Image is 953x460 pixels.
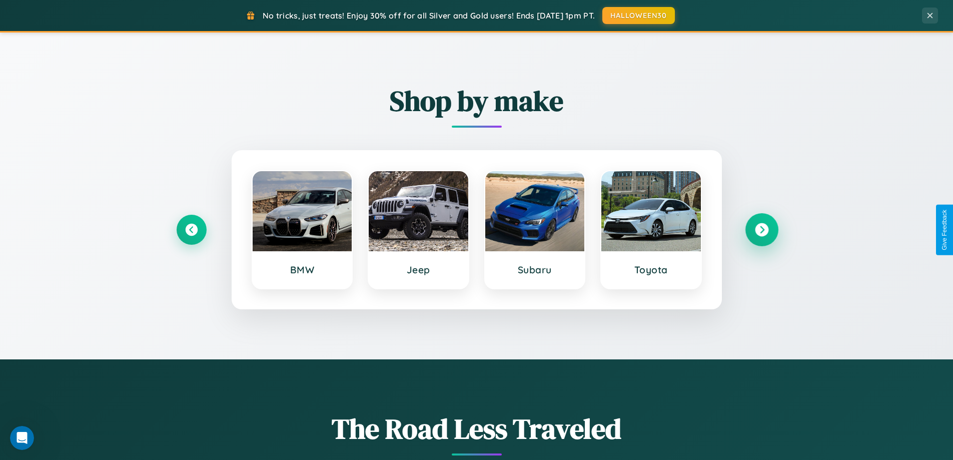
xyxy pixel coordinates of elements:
button: HALLOWEEN30 [602,7,675,24]
h2: Shop by make [177,82,777,120]
h3: Jeep [379,264,458,276]
h1: The Road Less Traveled [177,409,777,448]
h3: BMW [263,264,342,276]
h3: Subaru [495,264,575,276]
h3: Toyota [611,264,691,276]
span: No tricks, just treats! Enjoy 30% off for all Silver and Gold users! Ends [DATE] 1pm PT. [263,11,595,21]
div: Give Feedback [941,210,948,250]
iframe: Intercom live chat [10,426,34,450]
